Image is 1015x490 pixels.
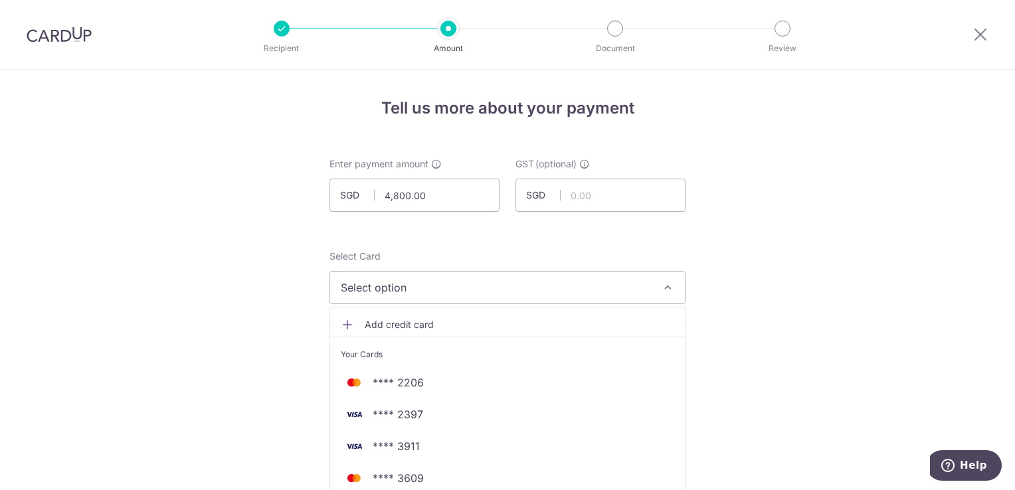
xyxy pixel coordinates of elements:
img: VISA [341,438,367,454]
span: SGD [340,189,375,202]
span: translation missing: en.payables.payment_networks.credit_card.summary.labels.select_card [329,250,381,262]
p: Document [566,42,664,55]
span: (optional) [535,157,577,171]
img: MASTERCARD [341,374,367,390]
span: Your Cards [341,348,383,361]
input: 0.00 [515,179,686,212]
span: Add credit card [365,318,674,331]
p: Review [733,42,832,55]
a: Add credit card [330,313,685,337]
span: SGD [526,189,561,202]
img: CardUp [27,27,92,42]
iframe: Opens a widget where you can find more information [930,450,1002,483]
p: Recipient [232,42,331,55]
span: GST [515,157,534,171]
span: Enter payment amount [329,157,428,171]
input: 0.00 [329,179,500,212]
button: Select option [329,271,686,304]
span: Select option [341,280,650,295]
img: MASTERCARD [341,470,367,486]
h4: Tell us more about your payment [329,96,686,120]
p: Amount [399,42,498,55]
img: VISA [341,406,367,422]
